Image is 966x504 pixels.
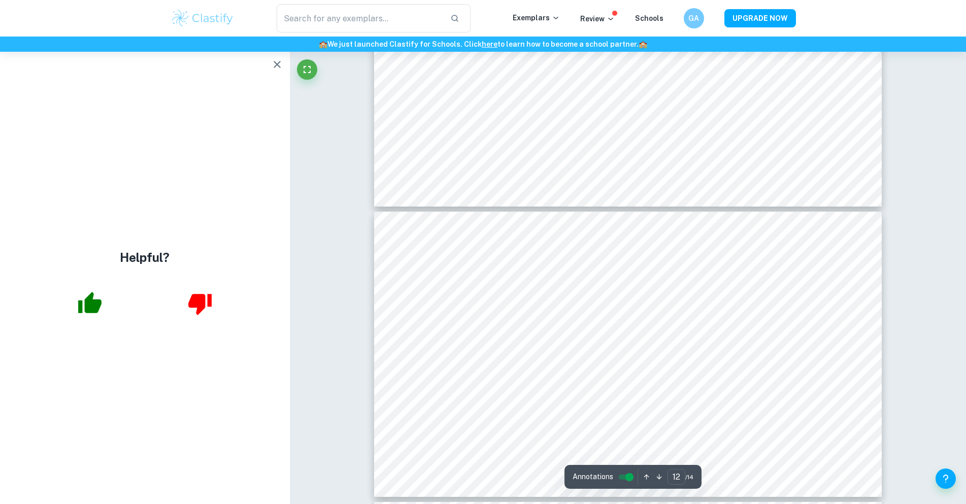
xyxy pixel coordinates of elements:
a: Schools [635,14,663,22]
span: 🏫 [639,40,647,48]
h6: We just launched Clastify for Schools. Click to learn how to become a school partner. [2,39,964,50]
img: Clastify logo [171,8,235,28]
span: / 14 [685,473,693,482]
a: here [482,40,497,48]
button: Help and Feedback [936,468,956,489]
h4: Helpful? [120,248,170,266]
span: 🏫 [319,40,327,48]
input: Search for any exemplars... [277,4,443,32]
button: GA [684,8,704,28]
span: Annotations [573,472,613,482]
p: Review [580,13,615,24]
p: Exemplars [513,12,560,23]
button: UPGRADE NOW [724,9,796,27]
button: Fullscreen [297,59,317,80]
h6: GA [688,13,699,24]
